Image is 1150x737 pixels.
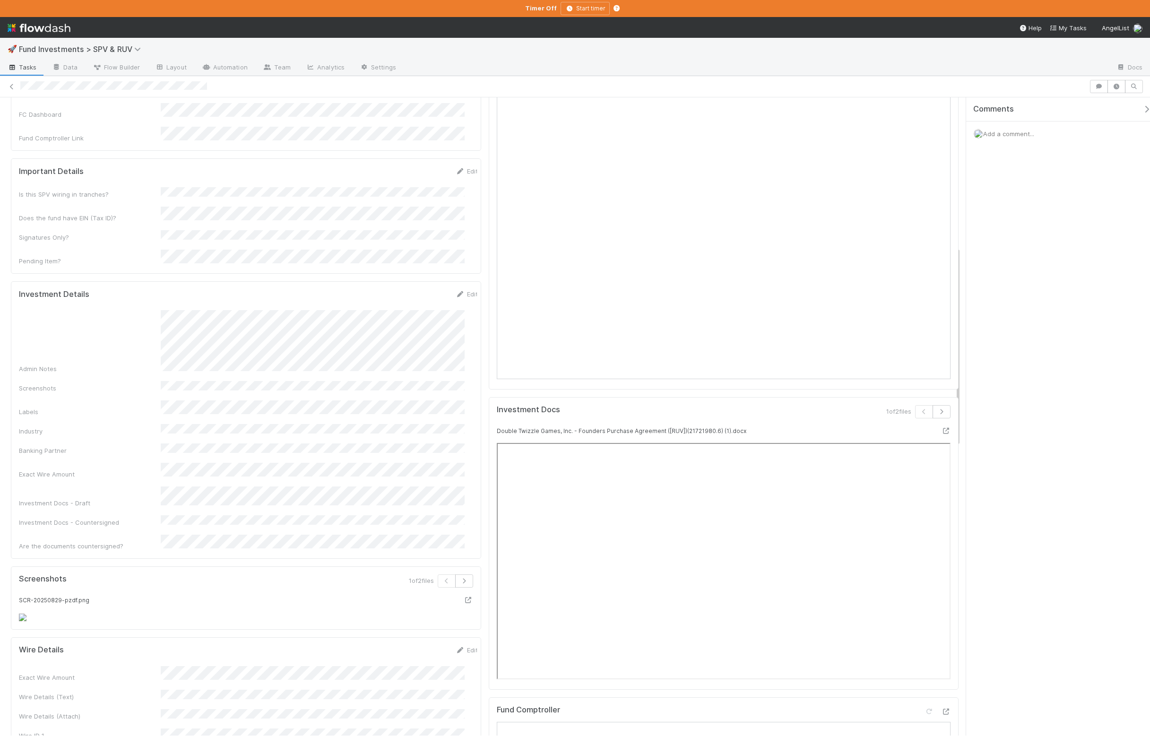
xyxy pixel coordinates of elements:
span: Add a comment... [983,130,1034,138]
a: Edit [456,646,478,654]
span: AngelList [1102,24,1129,32]
img: eyJfcmFpbHMiOnsibWVzc2FnZSI6IkJBaHBBejRIR1E9PSIsImV4cCI6bnVsbCwicHVyIjoiYmxvYl9pZCJ9fQ==--f3c9cf3... [19,614,26,621]
div: Wire Details (Attach) [19,711,161,721]
span: Tasks [8,62,37,72]
div: Exact Wire Amount [19,673,161,682]
span: 🚀 [8,45,17,53]
small: SCR-20250829-pzdf.png [19,597,89,604]
h5: Wire Details [19,645,64,655]
img: logo-inverted-e16ddd16eac7371096b0.svg [8,20,70,36]
h5: Screenshots [19,574,67,584]
a: Settings [352,61,404,76]
div: Admin Notes [19,364,161,373]
a: Flow Builder [85,61,147,76]
a: Docs [1109,61,1150,76]
div: Signatures Only? [19,233,161,242]
div: Does the fund have EIN (Tax ID)? [19,213,161,223]
div: Industry [19,426,161,436]
a: Team [255,61,298,76]
div: Investment Docs - Countersigned [19,518,161,527]
span: My Tasks [1049,24,1087,32]
span: Fund Investments > SPV & RUV [19,44,146,54]
span: 1 of 2 files [409,576,434,585]
a: Edit [456,167,478,175]
h5: Investment Docs [497,405,560,415]
div: FC Dashboard [19,110,161,119]
h5: Important Details [19,167,84,176]
div: Screenshots [19,383,161,393]
a: My Tasks [1049,23,1087,33]
a: Layout [147,61,194,76]
a: Automation [194,61,255,76]
h5: Investment Details [19,290,89,299]
a: Data [44,61,85,76]
img: avatar_12dd09bb-393f-4edb-90ff-b12147216d3f.png [974,129,983,139]
div: Wire Details (Text) [19,692,161,702]
div: Is this SPV wiring in tranches? [19,190,161,199]
div: Help [1019,23,1042,33]
button: Start timer [561,2,610,15]
div: Labels [19,407,161,416]
a: Edit [456,290,478,298]
div: Banking Partner [19,446,161,455]
span: Comments [973,104,1014,114]
img: avatar_12dd09bb-393f-4edb-90ff-b12147216d3f.png [1133,24,1142,33]
div: Fund Comptroller Link [19,133,161,143]
span: 1 of 2 files [886,407,911,416]
a: Analytics [298,61,352,76]
div: Are the documents countersigned? [19,541,161,551]
strong: Timer Off [525,4,557,12]
h5: Fund Comptroller [497,705,560,715]
div: Investment Docs - Draft [19,498,161,508]
div: Exact Wire Amount [19,469,161,479]
span: Flow Builder [93,62,140,72]
div: Pending Item? [19,256,161,266]
small: Double Twizzle Games, Inc. - Founders Purchase Agreement ([RUV])(21721980.6) (1).docx [497,427,746,434]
